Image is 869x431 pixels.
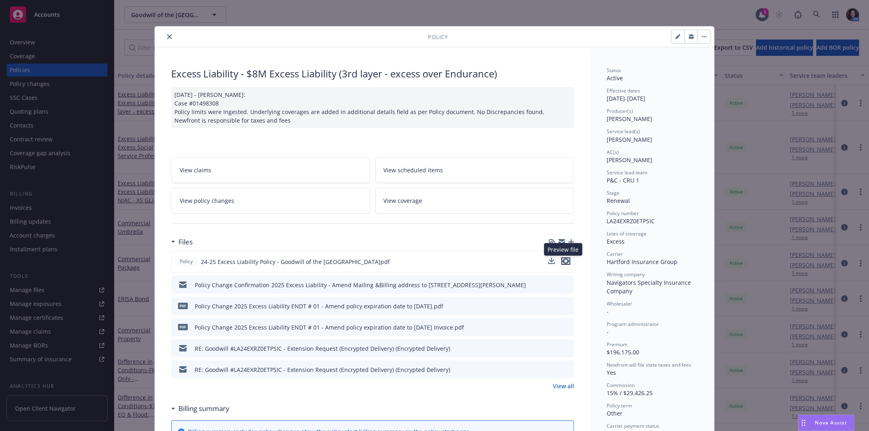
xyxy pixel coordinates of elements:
span: Effective dates [607,87,640,94]
a: View coverage [375,188,574,213]
span: [PERSON_NAME] [607,115,652,123]
span: Newfront will file state taxes and fees [607,361,691,368]
span: Premium [607,341,627,348]
div: Files [171,237,193,247]
span: Program administrator [607,321,659,328]
div: Policy Change 2025 Excess Liability ENDT # 01 - Amend policy expiration date to [DATE] Invoice.pdf [195,323,464,332]
span: 15% / $29,426.25 [607,389,653,397]
span: pdf [178,303,188,309]
button: download file [550,365,557,374]
a: View claims [171,157,370,183]
span: [PERSON_NAME] [607,156,652,164]
button: preview file [561,257,570,265]
button: close [165,32,174,42]
span: LA24EXRZ0ETPSIC [607,217,655,225]
button: download file [550,344,557,353]
span: AC(s) [607,149,619,156]
span: View coverage [384,196,422,205]
button: download file [548,257,555,266]
span: Service lead team [607,169,647,176]
span: Nova Assist [815,419,847,426]
div: Billing summary [171,403,229,414]
span: Active [607,74,623,82]
div: [DATE] - [DATE] [607,87,698,103]
a: View scheduled items [375,157,574,183]
button: download file [550,302,557,310]
button: download file [548,257,555,264]
h3: Billing summary [178,403,229,414]
button: download file [550,323,557,332]
span: Navigators Specialty Insurance Company [607,279,693,295]
span: Carrier payment status [607,422,659,429]
div: Policy Change 2025 Excess Liability ENDT # 01 - Amend policy expiration date to [DATE].pdf [195,302,443,310]
span: Renewal [607,197,630,205]
span: View claims [180,166,211,174]
a: View all [553,382,574,390]
button: preview file [563,302,571,310]
span: pdf [178,324,188,330]
span: Carrier [607,251,623,257]
div: [DATE] - [PERSON_NAME]: Case #01498308 Policy limits were Ingested. Underlying coverages are adde... [171,87,574,128]
span: $196,175.00 [607,348,639,356]
span: Stage [607,189,620,196]
span: 24-25 Excess Liability Policy - Goodwill of the [GEOGRAPHIC_DATA]pdf [201,257,390,266]
span: Policy [428,33,448,41]
button: preview file [561,257,570,266]
button: preview file [563,281,571,289]
span: Yes [607,369,616,376]
span: Status [607,67,621,74]
button: preview file [563,365,571,374]
span: Producer(s) [607,108,633,114]
span: [PERSON_NAME] [607,136,652,143]
button: preview file [563,344,571,353]
div: Drag to move [799,415,809,431]
span: Other [607,409,623,417]
div: Excess Liability - $8M Excess Liability (3rd layer - excess over Endurance) [171,67,574,81]
span: Policy [178,258,194,265]
div: Policy Change Confirmation 2025 Excess Liability - Amend Mailing &Billing address to [STREET_ADDR... [195,281,526,289]
button: download file [550,281,557,289]
div: RE: Goodwill #LA24EXRZ0ETPSIC - Extension Request (Encrypted Delivery) (Encrypted Delivery) [195,365,450,374]
a: View policy changes [171,188,370,213]
span: Commission [607,382,635,389]
button: Nova Assist [798,415,854,431]
span: P&C - CRU 1 [607,176,639,184]
span: Excess [607,237,625,245]
span: Lines of coverage [607,230,647,237]
span: Writing company [607,271,645,278]
div: RE: Goodwill #LA24EXRZ0ETPSIC - Extension Request (Encrypted Delivery) (Encrypted Delivery) [195,344,450,353]
span: Wholesaler [607,300,632,307]
span: Policy number [607,210,639,217]
span: - [607,328,609,336]
span: View scheduled items [384,166,443,174]
span: Service lead(s) [607,128,640,135]
h3: Files [178,237,193,247]
span: Hartford Insurance Group [607,258,678,266]
button: preview file [563,323,571,332]
div: Preview file [544,243,583,256]
span: - [607,308,609,315]
span: View policy changes [180,196,234,205]
span: Policy term [607,402,632,409]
